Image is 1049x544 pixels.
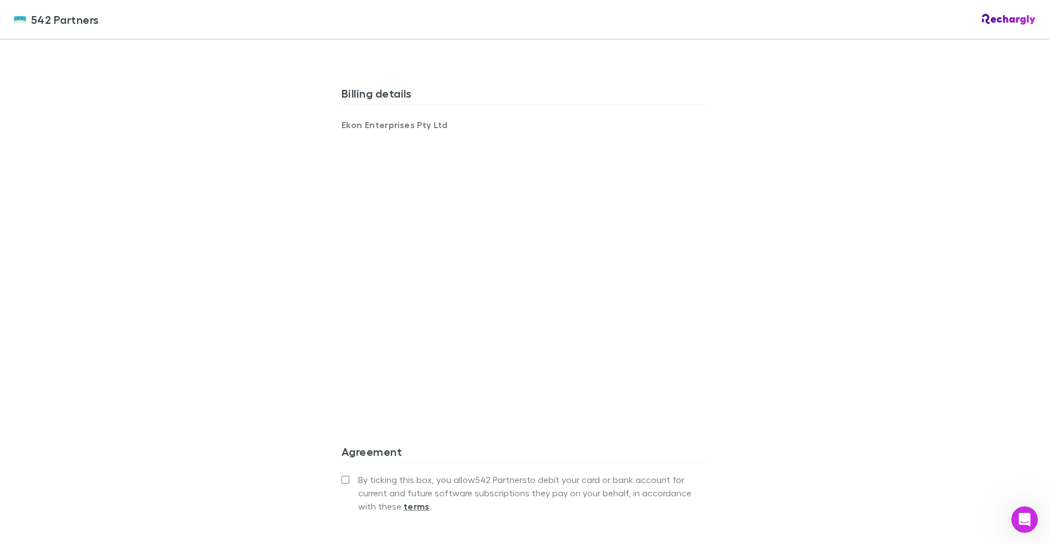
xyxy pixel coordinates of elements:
h3: Agreement [342,445,707,462]
span: By ticking this box, you allow 542 Partners to debit your card or bank account for current and fu... [358,473,707,513]
h3: Billing details [342,87,707,104]
p: Ekon Enterprises Pty Ltd [342,118,524,131]
img: 542 Partners's Logo [13,13,27,26]
strong: terms [404,501,430,512]
iframe: Secure address input frame [339,138,710,394]
img: Rechargly Logo [982,14,1036,25]
iframe: Intercom live chat [1011,506,1038,533]
span: 542 Partners [31,11,99,28]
